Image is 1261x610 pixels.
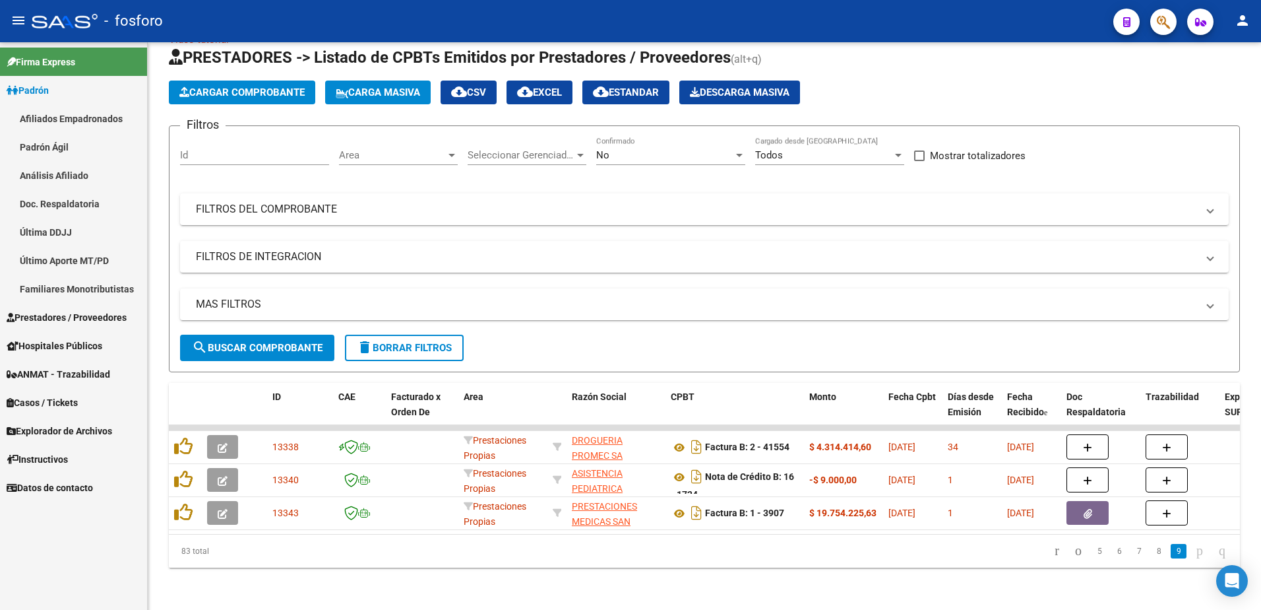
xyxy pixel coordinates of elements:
[1002,383,1061,441] datatable-header-cell: Fecha Recibido
[338,391,355,402] span: CAE
[386,383,458,441] datatable-header-cell: Facturado x Orden De
[888,508,915,518] span: [DATE]
[705,508,784,519] strong: Factura B: 1 - 3907
[507,81,572,104] button: EXCEL
[809,475,857,485] strong: -$ 9.000,00
[948,442,958,452] span: 34
[688,466,705,487] i: Descargar documento
[809,391,836,402] span: Monto
[572,433,660,461] div: 30707165967
[1129,540,1149,562] li: page 7
[572,391,627,402] span: Razón Social
[1007,391,1044,417] span: Fecha Recibido
[755,149,783,161] span: Todos
[7,395,78,410] span: Casos / Tickets
[7,83,49,98] span: Padrón
[809,508,877,518] strong: $ 19.754.225,63
[339,149,446,161] span: Area
[180,116,226,134] h3: Filtros
[7,367,110,382] span: ANMAT - Trazabilidad
[192,342,323,354] span: Buscar Comprobante
[1066,391,1126,417] span: Doc Respaldatoria
[731,53,762,65] span: (alt+q)
[888,442,915,452] span: [DATE]
[169,81,315,104] button: Cargar Comprobante
[7,481,93,495] span: Datos de contacto
[333,383,386,441] datatable-header-cell: CAE
[7,310,127,325] span: Prestadores / Proveedores
[441,81,497,104] button: CSV
[1171,544,1186,559] a: 9
[1131,544,1147,559] a: 7
[671,391,694,402] span: CPBT
[930,148,1026,164] span: Mostrar totalizadores
[1007,475,1034,485] span: [DATE]
[572,435,623,461] span: DROGUERIA PROMEC SA
[272,475,299,485] span: 13340
[1111,544,1127,559] a: 6
[267,383,333,441] datatable-header-cell: ID
[272,391,281,402] span: ID
[690,86,789,98] span: Descarga Masiva
[596,149,609,161] span: No
[1169,540,1188,562] li: page 9
[196,202,1197,217] mat-panel-title: FILTROS DEL COMPROBANTE
[1007,442,1034,452] span: [DATE]
[1151,544,1167,559] a: 8
[336,86,420,98] span: Carga Masiva
[593,84,609,100] mat-icon: cloud_download
[169,535,381,568] div: 83 total
[1146,391,1199,402] span: Trazabilidad
[7,55,75,69] span: Firma Express
[458,383,547,441] datatable-header-cell: Area
[464,435,526,461] span: Prestaciones Propias
[883,383,942,441] datatable-header-cell: Fecha Cpbt
[804,383,883,441] datatable-header-cell: Monto
[948,391,994,417] span: Días desde Emisión
[196,297,1197,312] mat-panel-title: MAS FILTROS
[1216,565,1248,597] div: Open Intercom Messenger
[705,442,789,453] strong: Factura B: 2 - 41554
[180,241,1229,273] mat-expansion-panel-header: FILTROS DE INTEGRACION
[1061,383,1140,441] datatable-header-cell: Doc Respaldatoria
[1092,544,1107,559] a: 5
[179,86,305,98] span: Cargar Comprobante
[948,508,953,518] span: 1
[679,81,800,104] button: Descarga Masiva
[1140,383,1219,441] datatable-header-cell: Trazabilidad
[196,250,1197,264] mat-panel-title: FILTROS DE INTEGRACION
[180,193,1229,225] mat-expansion-panel-header: FILTROS DEL COMPROBANTE
[679,81,800,104] app-download-masive: Descarga masiva de comprobantes (adjuntos)
[948,475,953,485] span: 1
[104,7,163,36] span: - fosforo
[357,342,452,354] span: Borrar Filtros
[888,475,915,485] span: [DATE]
[464,501,526,527] span: Prestaciones Propias
[464,391,483,402] span: Area
[1190,544,1209,559] a: go to next page
[180,335,334,361] button: Buscar Comprobante
[517,84,533,100] mat-icon: cloud_download
[468,149,574,161] span: Seleccionar Gerenciador
[572,501,642,557] span: PRESTACIONES MEDICAS SAN [PERSON_NAME] S.A.
[7,452,68,467] span: Instructivos
[272,508,299,518] span: 13343
[180,288,1229,320] mat-expansion-panel-header: MAS FILTROS
[272,442,299,452] span: 13338
[1049,544,1065,559] a: go to first page
[464,468,526,494] span: Prestaciones Propias
[7,424,112,438] span: Explorador de Archivos
[942,383,1002,441] datatable-header-cell: Días desde Emisión
[1069,544,1088,559] a: go to previous page
[1213,544,1231,559] a: go to last page
[582,81,669,104] button: Estandar
[192,339,208,355] mat-icon: search
[567,383,665,441] datatable-header-cell: Razón Social
[1007,508,1034,518] span: [DATE]
[1149,540,1169,562] li: page 8
[809,442,871,452] strong: $ 4.314.414,60
[169,48,731,67] span: PRESTADORES -> Listado de CPBTs Emitidos por Prestadores / Proveedores
[593,86,659,98] span: Estandar
[1090,540,1109,562] li: page 5
[357,339,373,355] mat-icon: delete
